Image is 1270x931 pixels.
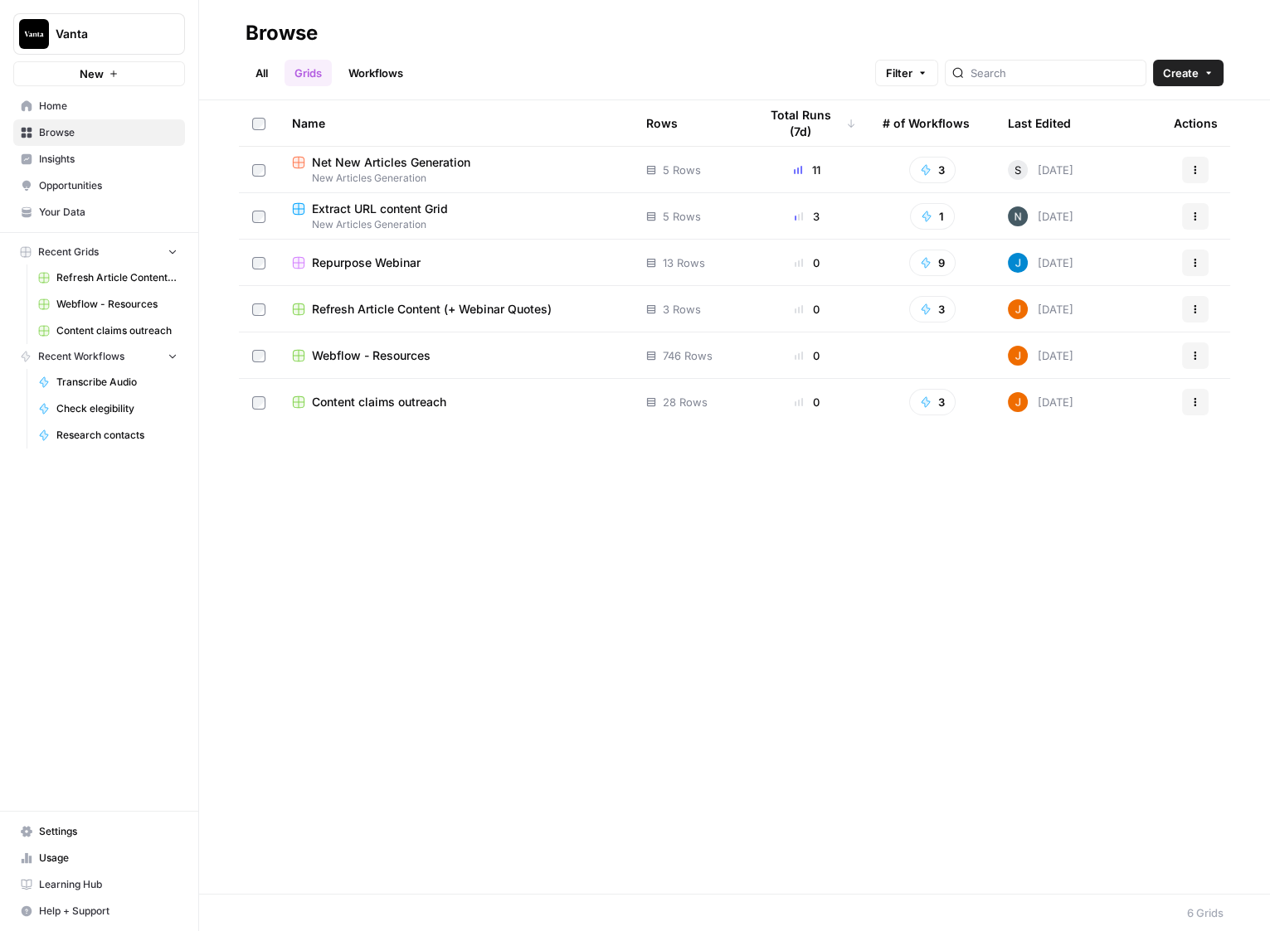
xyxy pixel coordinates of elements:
a: Repurpose Webinar [292,255,620,271]
div: 0 [758,394,856,410]
div: [DATE] [1008,253,1073,273]
img: 4nzd6uxtaig5x6sjf0lamjsqya8a [1008,299,1028,319]
button: Help + Support [13,898,185,924]
div: Rows [646,100,678,146]
div: Actions [1174,100,1218,146]
span: Recent Workflows [38,349,124,364]
a: Refresh Article Content (+ Webinar Quotes) [292,301,620,318]
div: 0 [758,301,856,318]
div: Last Edited [1008,100,1071,146]
span: New Articles Generation [292,171,620,186]
div: [DATE] [1008,160,1073,180]
span: Create [1163,65,1199,81]
div: [DATE] [1008,346,1073,366]
span: Browse [39,125,178,140]
span: Repurpose Webinar [312,255,421,271]
button: Recent Workflows [13,344,185,369]
span: Vanta [56,26,156,42]
button: 3 [909,157,956,183]
div: [DATE] [1008,206,1073,226]
input: Search [971,65,1139,81]
span: Your Data [39,205,178,220]
a: Content claims outreach [31,318,185,344]
a: Refresh Article Content (+ Webinar Quotes) [31,264,185,291]
div: 0 [758,347,856,364]
a: Workflows [338,60,413,86]
div: Total Runs (7d) [758,100,856,146]
span: Transcribe Audio [56,375,178,390]
span: Usage [39,851,178,866]
span: 746 Rows [663,347,713,364]
span: Webflow - Resources [56,297,178,312]
span: 5 Rows [663,162,701,178]
span: Home [39,99,178,114]
button: Filter [875,60,938,86]
a: Net New Articles GenerationNew Articles Generation [292,154,620,186]
span: 5 Rows [663,208,701,225]
a: Browse [13,119,185,146]
img: mfx9qxiwvwbk9y2m949wqpoopau8 [1008,206,1028,226]
span: Help + Support [39,904,178,919]
button: 3 [909,389,956,415]
a: Grids [285,60,332,86]
span: Recent Grids [38,245,99,259]
div: [DATE] [1008,392,1073,412]
div: [DATE] [1008,299,1073,319]
span: 28 Rows [663,394,708,410]
span: S [1015,162,1021,178]
span: Net New Articles Generation [312,154,470,171]
div: # of Workflows [883,100,970,146]
a: Home [13,93,185,119]
span: 3 Rows [663,301,701,318]
button: 1 [910,203,955,230]
span: Filter [886,65,912,81]
a: Usage [13,845,185,871]
button: 9 [909,250,956,276]
span: 13 Rows [663,255,705,271]
img: 4nzd6uxtaig5x6sjf0lamjsqya8a [1008,392,1028,412]
span: Insights [39,152,178,167]
a: Insights [13,146,185,172]
a: Research contacts [31,422,185,449]
a: Your Data [13,199,185,225]
a: Transcribe Audio [31,369,185,395]
a: Check elegibility [31,395,185,422]
button: Create [1153,60,1224,86]
span: New [80,65,104,82]
button: Recent Grids [13,240,185,264]
span: New Articles Generation [292,217,620,232]
a: Opportunities [13,172,185,199]
div: Browse [246,20,318,46]
div: 3 [758,208,856,225]
a: Content claims outreach [292,394,620,410]
a: Webflow - Resources [292,347,620,364]
span: Content claims outreach [56,323,178,338]
img: Vanta Logo [19,19,49,49]
span: Check elegibility [56,401,178,416]
a: All [246,60,278,86]
div: 6 Grids [1187,904,1224,921]
span: Extract URL content Grid [312,201,448,217]
span: Content claims outreach [312,394,446,410]
span: Settings [39,824,178,839]
button: 3 [909,296,956,322]
span: Research contacts [56,428,178,443]
span: Learning Hub [39,877,178,892]
span: Webflow - Resources [312,347,431,364]
div: 11 [758,162,856,178]
a: Settings [13,818,185,845]
img: z620ml7ie90s7uun3xptce9f0frp [1008,253,1028,273]
span: Opportunities [39,178,178,193]
button: Workspace: Vanta [13,13,185,55]
img: 4nzd6uxtaig5x6sjf0lamjsqya8a [1008,346,1028,366]
button: New [13,61,185,86]
a: Webflow - Resources [31,291,185,318]
a: Extract URL content GridNew Articles Generation [292,201,620,232]
div: 0 [758,255,856,271]
a: Learning Hub [13,871,185,898]
span: Refresh Article Content (+ Webinar Quotes) [56,270,178,285]
div: Name [292,100,620,146]
span: Refresh Article Content (+ Webinar Quotes) [312,301,552,318]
